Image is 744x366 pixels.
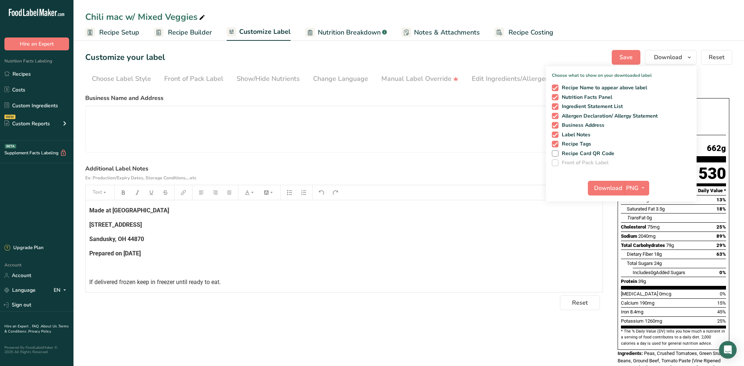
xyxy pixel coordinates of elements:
[716,251,726,257] span: 63%
[89,221,142,228] span: [STREET_ADDRESS]
[638,279,646,284] span: 39g
[659,291,671,297] span: 0mcg
[85,24,139,41] a: Recipe Setup
[4,115,15,119] div: NEW
[558,150,615,157] span: Recipe Card QR Code
[4,37,69,50] button: Hire an Expert
[720,291,726,297] span: 0%
[640,300,654,306] span: 190mg
[654,261,662,266] span: 24g
[558,159,609,166] span: Front of Pack Label
[627,215,646,220] span: Fat
[4,324,30,329] a: Hire an Expert .
[89,250,141,257] span: Prepared on [DATE]
[414,28,480,37] span: Notes & Attachments
[227,24,291,41] a: Customize Label
[633,270,685,275] span: Includes Added Sugars
[621,300,639,306] span: Calcium
[716,243,726,248] span: 29%
[621,279,637,284] span: Protein
[647,224,659,230] span: 75mg
[154,24,212,41] a: Recipe Builder
[647,215,652,220] span: 0g
[719,270,726,275] span: 0%
[719,341,737,359] div: Open Intercom Messenger
[85,175,197,181] span: Ex: Production/Expiry Dates, Storage Conditions,...etc
[701,50,732,65] button: Reset
[707,144,726,153] span: 662g
[89,236,144,243] span: Sandusky, OH 44870
[630,309,643,315] span: 8.4mg
[4,244,43,252] div: Upgrade Plan
[621,224,646,230] span: Cholesterol
[716,206,726,212] span: 18%
[627,215,639,220] i: Trans
[716,233,726,239] span: 89%
[28,329,51,334] a: Privacy Policy
[717,309,726,315] span: 45%
[239,27,291,37] span: Customize Label
[168,28,212,37] span: Recipe Builder
[85,94,603,103] label: Business Name and Address
[717,300,726,306] span: 15%
[305,24,387,41] a: Nutrition Breakdown
[495,24,553,41] a: Recipe Costing
[4,120,50,128] div: Custom Reports
[651,270,656,275] span: 0g
[558,85,647,91] span: Recipe Name to appear above label
[4,284,36,297] a: Language
[666,243,674,248] span: 79g
[624,181,649,195] button: PNG
[717,318,726,324] span: 25%
[89,279,221,286] span: If delivered frozen keep in freezer until ready to eat.
[402,24,480,41] a: Notes & Attachments
[638,233,655,239] span: 2040mg
[618,351,643,356] span: Ingredients:
[656,206,665,212] span: 3.5g
[318,28,381,37] span: Nutrition Breakdown
[558,113,658,119] span: Allergen Declaration/ Allergy Statement
[560,295,600,310] button: Reset
[4,324,69,334] a: Terms & Conditions .
[621,243,665,248] span: Total Carbohydrates
[621,329,726,347] section: * The % Daily Value (DV) tells you how much a nutrient in a serving of food contributes to a dail...
[621,233,637,239] span: Sodium
[619,53,633,62] span: Save
[99,28,139,37] span: Recipe Setup
[716,197,726,202] span: 13%
[237,74,300,84] div: Show/Hide Nutrients
[5,144,16,148] div: BETA
[558,132,591,138] span: Label Notes
[588,181,624,195] button: Download
[621,318,644,324] span: Potassium
[594,184,622,193] span: Download
[85,164,603,182] label: Additional Label Notes
[89,207,169,214] span: Made at [GEOGRAPHIC_DATA]
[89,187,111,198] button: Text
[558,103,623,110] span: Ingredient Statement List
[612,50,640,65] button: Save
[4,345,69,354] div: Powered By FoodLabelMaker © 2025 All Rights Reserved
[164,74,223,84] div: Front of Pack Label
[546,66,697,79] p: Choose what to show on your downloaded label
[54,286,69,295] div: EN
[313,74,368,84] div: Change Language
[508,28,553,37] span: Recipe Costing
[572,298,588,307] span: Reset
[558,122,605,129] span: Business Address
[621,309,629,315] span: Iron
[92,74,151,84] div: Choose Label Style
[709,53,725,62] span: Reset
[654,53,682,62] span: Download
[645,50,697,65] button: Download
[32,324,41,329] a: FAQ .
[627,261,653,266] span: Total Sugars
[627,251,653,257] span: Dietary Fiber
[645,318,662,324] span: 1260mg
[627,206,655,212] span: Saturated Fat
[381,74,459,84] div: Manual Label Override
[41,324,58,329] a: About Us .
[698,164,726,183] div: 530
[621,291,658,297] span: [MEDICAL_DATA]
[558,141,592,147] span: Recipe Tags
